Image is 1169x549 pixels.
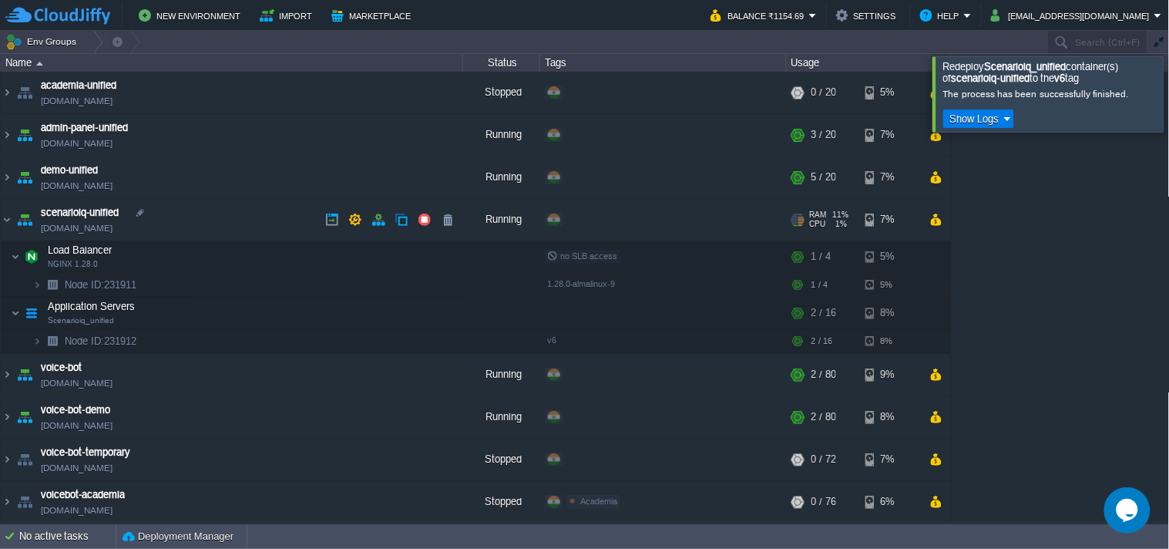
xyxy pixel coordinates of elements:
div: 0 / 20 [811,72,836,113]
div: 5% [865,241,915,272]
img: AMDAwAAAACH5BAEAAAAALAAAAAABAAEAAAICRAEAOw== [32,329,42,353]
span: no SLB access [547,251,617,261]
button: Marketplace [331,6,415,25]
iframe: chat widget [1104,487,1154,534]
img: CloudJiffy [5,6,110,25]
img: AMDAwAAAACH5BAEAAAAALAAAAAABAAEAAAICRAEAOw== [14,354,35,396]
div: 2 / 16 [811,329,832,353]
img: AMDAwAAAACH5BAEAAAAALAAAAAABAAEAAAICRAEAOw== [42,329,63,353]
div: Stopped [463,72,540,113]
a: [DOMAIN_NAME] [41,460,113,476]
span: Load Balancer [46,244,114,257]
span: v6 [547,335,556,345]
div: 2 / 80 [811,354,836,396]
a: [DOMAIN_NAME] [41,418,113,433]
div: 7% [865,439,915,480]
button: [EMAIL_ADDRESS][DOMAIN_NAME] [991,6,1154,25]
div: 7% [865,114,915,156]
img: AMDAwAAAACH5BAEAAAAALAAAAAABAAEAAAICRAEAOw== [36,62,43,66]
img: AMDAwAAAACH5BAEAAAAALAAAAAABAAEAAAICRAEAOw== [32,273,42,297]
img: AMDAwAAAACH5BAEAAAAALAAAAAABAAEAAAICRAEAOw== [14,114,35,156]
button: Settings [836,6,901,25]
img: AMDAwAAAACH5BAEAAAAALAAAAAABAAEAAAICRAEAOw== [14,439,35,480]
img: AMDAwAAAACH5BAEAAAAALAAAAAABAAEAAAICRAEAOw== [21,298,42,328]
b: scenarioiq-unified [952,72,1030,84]
span: Scenarioiq_unified [48,316,114,325]
div: Tags [541,54,786,72]
div: 5% [865,273,915,297]
button: Env Groups [5,31,82,52]
b: Scenarioiq_unified [985,61,1067,72]
div: 0 / 76 [811,481,836,523]
div: 2 / 16 [811,298,836,328]
div: The process has been successfully finished. [943,88,1160,100]
span: RAM [810,211,827,220]
img: AMDAwAAAACH5BAEAAAAALAAAAAABAAEAAAICRAEAOw== [14,157,35,198]
img: AMDAwAAAACH5BAEAAAAALAAAAAABAAEAAAICRAEAOw== [1,114,13,156]
span: Academia [580,497,617,506]
a: voicebot-academia [41,487,125,503]
img: AMDAwAAAACH5BAEAAAAALAAAAAABAAEAAAICRAEAOw== [14,481,35,523]
img: AMDAwAAAACH5BAEAAAAALAAAAAABAAEAAAICRAEAOw== [21,241,42,272]
div: Running [463,396,540,438]
a: demo-unified [41,163,98,178]
div: Stopped [463,439,540,480]
div: 5% [865,72,915,113]
a: Application ServersScenarioiq_unified [46,301,137,312]
button: New Environment [139,6,245,25]
span: Application Servers [46,300,137,313]
a: [DOMAIN_NAME] [41,178,113,194]
div: 5 / 20 [811,157,836,198]
span: NGINX 1.28.0 [48,260,98,269]
span: 1.28.0-almalinux-9 [547,279,615,288]
div: 6% [865,481,915,523]
div: Status [464,54,539,72]
div: 0 / 72 [811,439,836,480]
a: Load BalancerNGINX 1.28.0 [46,244,114,256]
div: Name [2,54,462,72]
img: AMDAwAAAACH5BAEAAAAALAAAAAABAAEAAAICRAEAOw== [1,72,13,113]
div: 3 / 20 [811,114,836,156]
a: admin-panel-unified [41,120,128,136]
div: Running [463,114,540,156]
img: AMDAwAAAACH5BAEAAAAALAAAAAABAAEAAAICRAEAOw== [42,273,63,297]
a: [DOMAIN_NAME] [41,136,113,151]
img: AMDAwAAAACH5BAEAAAAALAAAAAABAAEAAAICRAEAOw== [1,199,13,241]
img: AMDAwAAAACH5BAEAAAAALAAAAAABAAEAAAICRAEAOw== [1,439,13,480]
a: academia-unified [41,78,116,93]
span: 231912 [63,335,139,348]
a: [DOMAIN_NAME] [41,376,113,391]
a: scenarioiq-unified [41,205,119,221]
div: 8% [865,396,915,438]
button: Deployment Manager [123,529,233,544]
a: voice-bot-demo [41,402,110,418]
span: 1% [832,220,848,229]
div: 2 / 80 [811,396,836,438]
img: AMDAwAAAACH5BAEAAAAALAAAAAABAAEAAAICRAEAOw== [1,354,13,396]
span: Node ID: [65,279,104,291]
div: No active tasks [19,524,116,549]
b: v6 [1055,72,1066,84]
button: Help [920,6,964,25]
img: AMDAwAAAACH5BAEAAAAALAAAAAABAAEAAAICRAEAOw== [1,157,13,198]
div: 7% [865,199,915,241]
a: [DOMAIN_NAME] [41,93,113,109]
img: AMDAwAAAACH5BAEAAAAALAAAAAABAAEAAAICRAEAOw== [1,481,13,523]
div: Usage [788,54,950,72]
span: 231911 [63,278,139,291]
div: 9% [865,354,915,396]
a: voice-bot [41,360,82,376]
div: Running [463,157,540,198]
a: voice-bot-temporary [41,445,130,460]
img: AMDAwAAAACH5BAEAAAAALAAAAAABAAEAAAICRAEAOw== [11,241,20,272]
button: Balance ₹1154.69 [710,6,809,25]
button: Import [260,6,317,25]
img: AMDAwAAAACH5BAEAAAAALAAAAAABAAEAAAICRAEAOw== [1,396,13,438]
div: 1 / 4 [811,241,831,272]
